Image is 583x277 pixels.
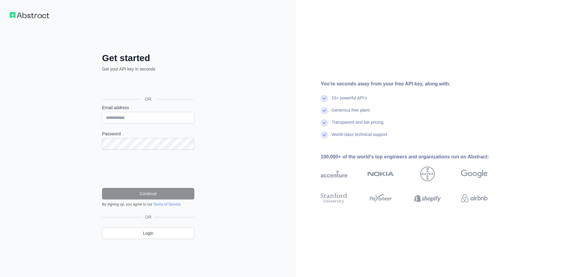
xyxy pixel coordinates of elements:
span: OR [143,214,154,220]
img: accenture [321,167,347,181]
label: Email address [102,105,194,111]
span: OR [140,96,156,102]
img: check mark [321,119,328,126]
label: Password [102,131,194,137]
p: Get your API key in seconds [102,66,194,72]
div: World-class technical support [332,131,387,144]
div: 100,000+ of the world's top engineers and organizations run on Abstract: [321,153,507,161]
div: Transparent and fair pricing [332,119,384,131]
a: Terms of Service [153,202,180,206]
img: check mark [321,107,328,114]
iframe: Sign in with Google Button [99,79,196,92]
img: Workflow [10,12,49,18]
img: shopify [414,192,441,205]
img: payoneer [367,192,394,205]
img: check mark [321,131,328,139]
div: Generous free plans [332,107,370,119]
img: google [461,167,488,181]
img: airbnb [461,192,488,205]
a: Login [102,227,194,239]
img: check mark [321,95,328,102]
img: nokia [367,167,394,181]
h2: Get started [102,53,194,64]
div: You're seconds away from your free API key, along with: [321,80,507,88]
img: stanford university [321,192,347,205]
button: Continue [102,188,194,199]
iframe: reCAPTCHA [102,157,194,181]
div: 15+ powerful API's [332,95,367,107]
div: By signing up, you agree to our . [102,202,194,207]
img: bayer [420,167,435,181]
